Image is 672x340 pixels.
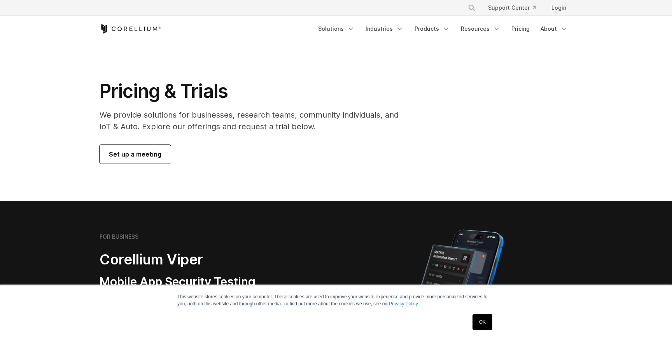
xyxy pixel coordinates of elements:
[100,233,138,240] h6: FOR BUSINESS
[536,22,572,36] a: About
[313,22,572,36] div: Navigation Menu
[389,301,419,307] a: Privacy Policy.
[313,22,359,36] a: Solutions
[361,22,408,36] a: Industries
[458,1,572,15] div: Navigation Menu
[472,314,492,330] a: OK
[100,145,171,164] a: Set up a meeting
[545,1,572,15] a: Login
[465,1,479,15] button: Search
[100,79,409,103] h1: Pricing & Trials
[100,24,161,33] a: Corellium Home
[410,22,455,36] a: Products
[177,293,495,307] p: This website stores cookies on your computer. These cookies are used to improve your website expe...
[100,109,409,132] p: We provide solutions for businesses, research teams, community individuals, and IoT & Auto. Explo...
[482,1,542,15] a: Support Center
[456,22,505,36] a: Resources
[109,150,161,159] span: Set up a meeting
[507,22,534,36] a: Pricing
[100,275,299,289] h3: Mobile App Security Testing
[100,251,299,268] h2: Corellium Viper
